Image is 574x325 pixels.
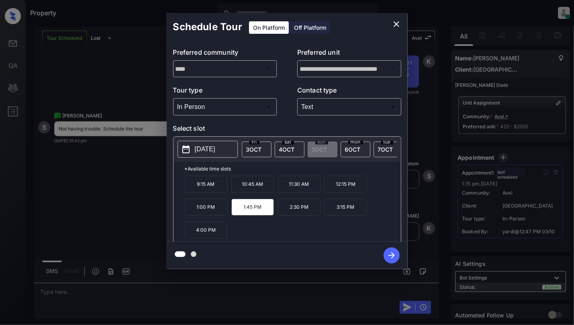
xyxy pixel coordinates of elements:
span: 3 OCT [246,146,262,153]
p: 9:15 AM [185,176,227,193]
p: Preferred community [173,47,277,60]
div: date-select [374,142,403,157]
span: 6 OCT [345,146,361,153]
span: mon [348,140,363,144]
span: sat [282,140,294,144]
p: 4:00 PM [185,222,227,239]
span: 7 OCT [378,146,393,153]
p: 1:45 PM [231,199,274,216]
div: In Person [175,100,275,113]
span: fri [249,140,259,144]
p: 12:15 PM [325,176,367,193]
p: Select slot [173,123,401,136]
span: 4 OCT [279,146,295,153]
button: close [388,16,404,32]
p: 1:00 PM [185,199,227,216]
p: Preferred unit [297,47,401,60]
div: date-select [242,142,272,157]
div: Text [299,100,399,113]
div: Off Platform [290,21,330,34]
p: 3:15 PM [325,199,367,216]
p: Contact type [297,85,401,98]
p: *Available time slots [185,162,401,176]
div: date-select [275,142,304,157]
p: [DATE] [195,144,215,154]
div: date-select [341,142,370,157]
h2: Schedule Tour [167,13,249,41]
p: Tour type [173,85,277,98]
button: btn-next [379,245,404,266]
p: 10:45 AM [231,176,274,193]
p: 11:30 AM [278,176,321,193]
p: 2:30 PM [278,199,321,216]
div: On Platform [249,21,289,34]
span: tue [381,140,393,144]
button: [DATE] [178,141,238,158]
